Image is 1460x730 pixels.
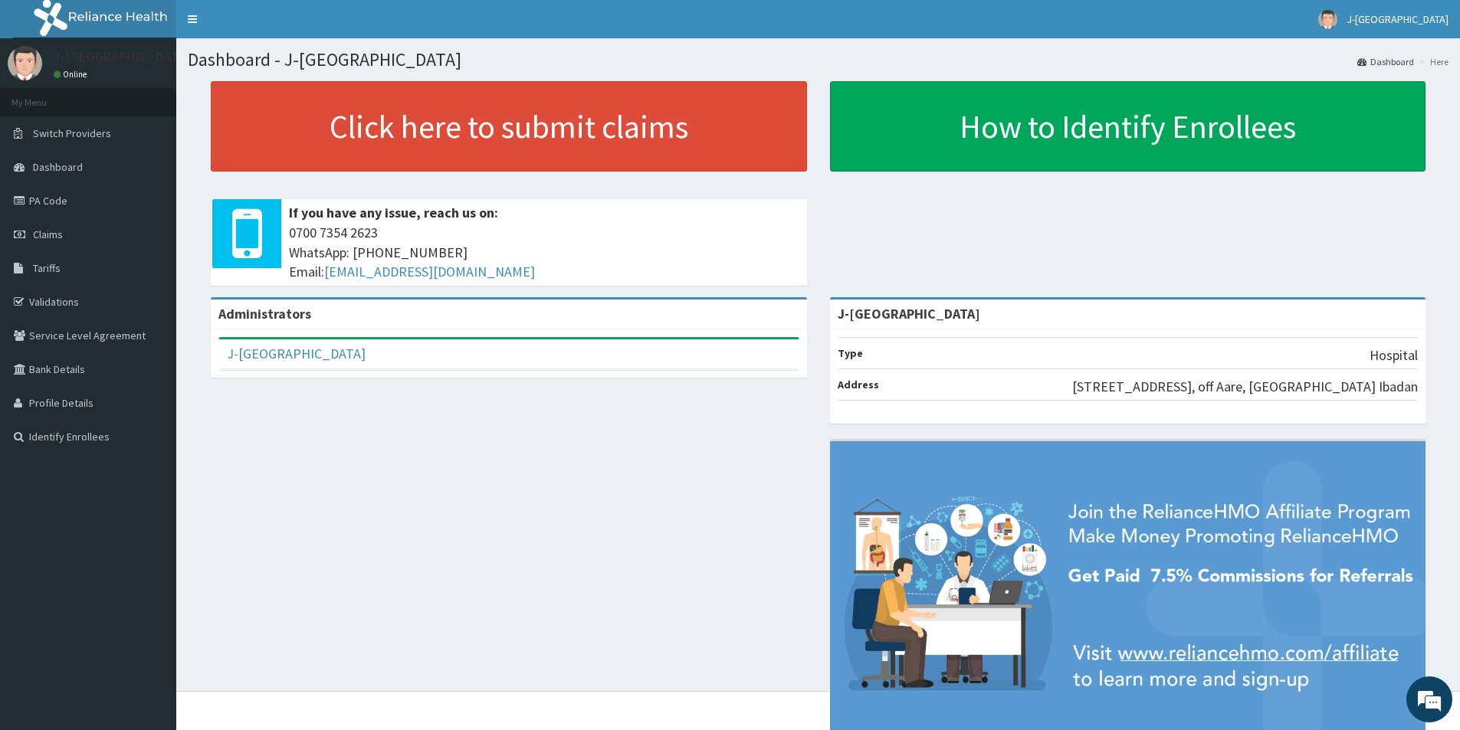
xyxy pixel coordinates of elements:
[54,69,90,80] a: Online
[830,81,1426,172] a: How to Identify Enrollees
[54,50,192,64] p: J-[GEOGRAPHIC_DATA]
[1347,12,1449,26] span: J-[GEOGRAPHIC_DATA]
[838,305,980,322] strong: J-[GEOGRAPHIC_DATA]
[289,223,799,282] span: 0700 7354 2623 WhatsApp: [PHONE_NUMBER] Email:
[838,378,879,391] b: Address
[33,228,63,241] span: Claims
[1357,55,1414,68] a: Dashboard
[324,263,535,280] a: [EMAIL_ADDRESS][DOMAIN_NAME]
[289,204,498,221] b: If you have any issue, reach us on:
[33,126,111,140] span: Switch Providers
[218,305,311,322] b: Administrators
[33,160,83,174] span: Dashboard
[1416,55,1449,68] li: Here
[838,346,863,360] b: Type
[188,50,1449,70] h1: Dashboard - J-[GEOGRAPHIC_DATA]
[1318,10,1337,29] img: User Image
[33,261,61,275] span: Tariffs
[1370,345,1418,365] p: Hospital
[1072,377,1418,397] p: [STREET_ADDRESS], off Aare, [GEOGRAPHIC_DATA] Ibadan
[8,46,42,80] img: User Image
[227,345,366,362] a: J-[GEOGRAPHIC_DATA]
[211,81,807,172] a: Click here to submit claims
